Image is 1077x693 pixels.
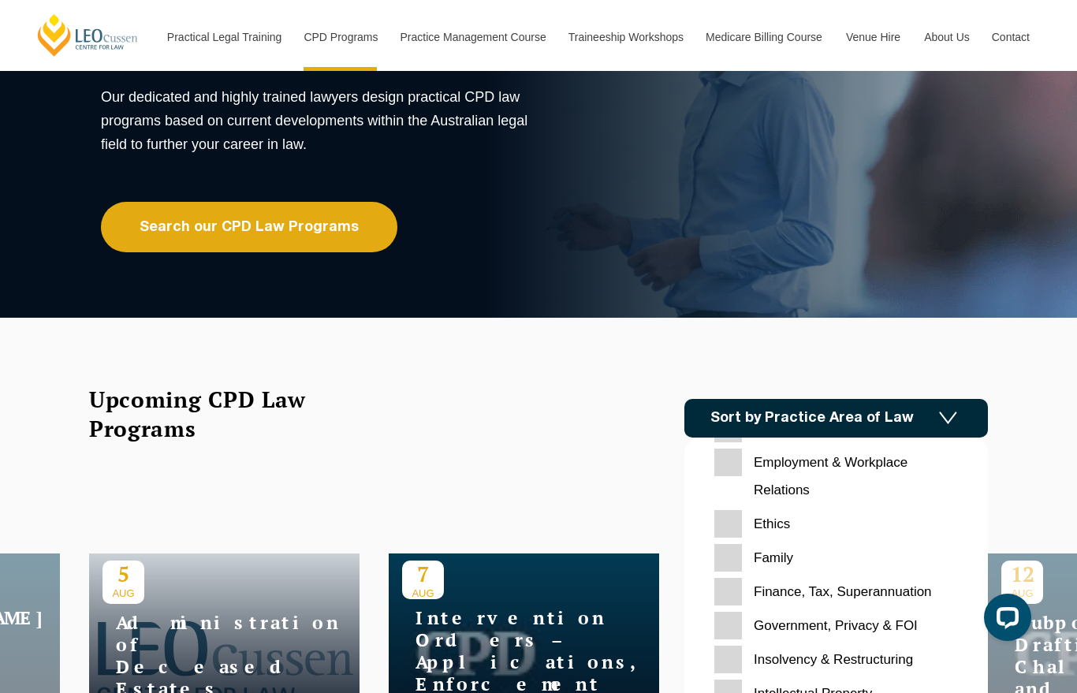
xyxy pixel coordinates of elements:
[714,612,958,639] label: Government, Privacy & FOI
[971,587,1038,654] iframe: LiveChat chat widget
[714,449,958,504] label: Employment & Workplace Relations
[714,544,958,572] label: Family
[714,578,958,605] label: Finance, Tax, Superannuation
[714,510,958,538] label: Ethics
[714,646,958,673] label: Insolvency & Restructuring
